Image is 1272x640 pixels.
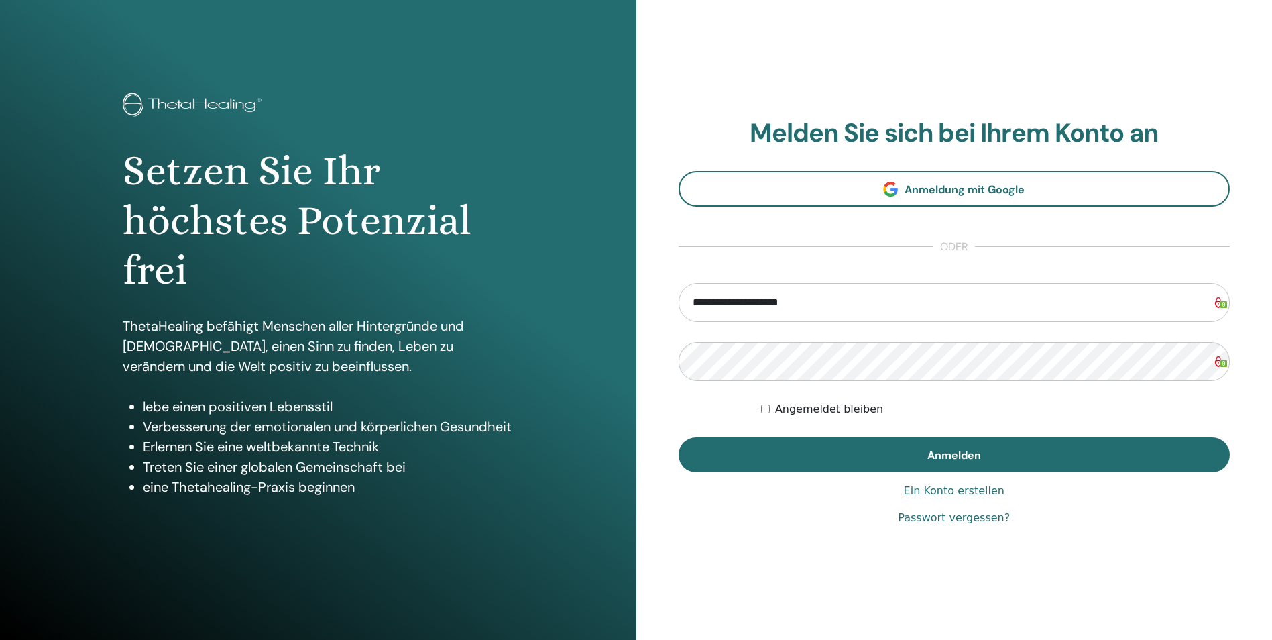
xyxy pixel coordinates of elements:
li: Erlernen Sie eine weltbekannte Technik [143,437,513,457]
span: Anmeldung mit Google [905,182,1025,197]
li: Treten Sie einer globalen Gemeinschaft bei [143,457,513,477]
li: lebe einen positiven Lebensstil [143,396,513,417]
span: Anmelden [927,448,981,462]
h2: Melden Sie sich bei Ihrem Konto an [679,118,1230,149]
li: eine Thetahealing-Praxis beginnen [143,477,513,497]
a: Ein Konto erstellen [904,483,1004,499]
a: Passwort vergessen? [898,510,1010,526]
label: Angemeldet bleiben [775,401,883,417]
li: Verbesserung der emotionalen und körperlichen Gesundheit [143,417,513,437]
div: Keep me authenticated indefinitely or until I manually logout [761,401,1230,417]
a: Anmeldung mit Google [679,171,1230,207]
p: ThetaHealing befähigt Menschen aller Hintergründe und [DEMOGRAPHIC_DATA], einen Sinn zu finden, L... [123,316,513,376]
span: oder [933,239,975,255]
h1: Setzen Sie Ihr höchstes Potenzial frei [123,146,513,296]
button: Anmelden [679,437,1230,472]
